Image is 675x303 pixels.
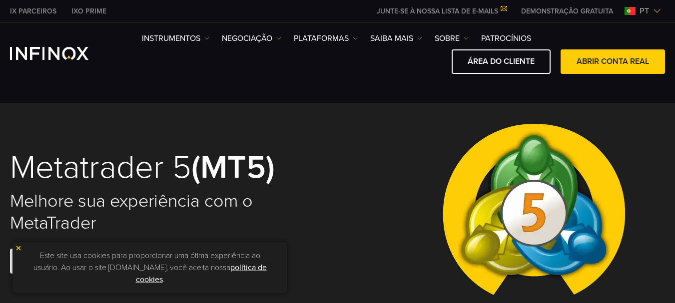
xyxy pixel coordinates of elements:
strong: (MT5) [191,148,275,187]
span: pt [636,5,653,17]
h2: Melhore sua experiência com o MetaTrader [10,190,324,234]
a: Saiba mais [370,32,422,44]
a: SOBRE [435,32,469,44]
h1: Metatrader 5 [10,151,324,185]
a: ABRIR CONTA REAL [561,49,665,74]
a: INFINOX [2,6,64,16]
a: INFINOX Logo [10,47,112,60]
a: INFINOX [64,6,114,16]
a: Instrumentos [142,32,209,44]
a: PLATAFORMAS [294,32,358,44]
p: Este site usa cookies para proporcionar uma ótima experiência ao usuário. Ao usar o site [DOMAIN_... [17,247,282,288]
a: INFINOX MENU [514,6,621,16]
a: DOWNLOAD DO METATRADER 5 [10,249,159,273]
a: ÁREA DO CLIENTE [452,49,551,74]
img: yellow close icon [15,245,22,252]
a: NEGOCIAÇÃO [222,32,281,44]
a: JUNTE-SE À NOSSA LISTA DE E-MAILS [369,7,514,15]
a: Patrocínios [481,32,531,44]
